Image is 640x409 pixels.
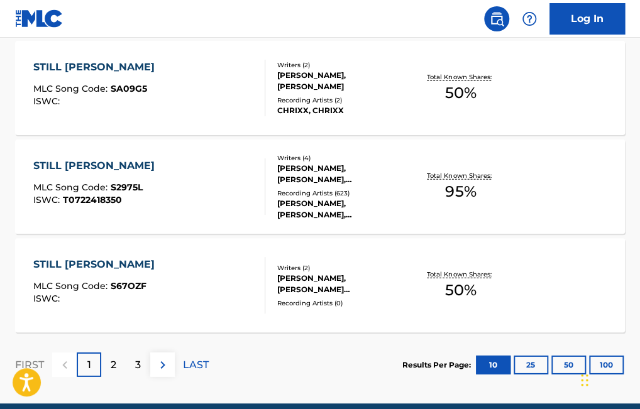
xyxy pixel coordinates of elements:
span: 95 % [445,180,476,203]
span: SA09G5 [111,83,147,94]
p: Results Per Page: [402,359,474,371]
a: STILL [PERSON_NAME]MLC Song Code:SA09G5ISWC:Writers (2)[PERSON_NAME], [PERSON_NAME]Recording Arti... [15,41,625,135]
div: [PERSON_NAME], [PERSON_NAME], [PERSON_NAME], [PERSON_NAME] [277,163,410,185]
span: 50 % [445,82,477,104]
div: [PERSON_NAME], [PERSON_NAME] [PERSON_NAME] [277,273,410,295]
p: Total Known Shares: [427,72,494,82]
div: Writers ( 2 ) [277,60,410,70]
div: Recording Artists ( 623 ) [277,188,410,198]
div: STILL [PERSON_NAME] [33,257,161,272]
p: LAST [183,357,209,373]
span: ISWC : [33,194,63,205]
span: MLC Song Code : [33,280,111,292]
div: [PERSON_NAME], [PERSON_NAME], [PERSON_NAME], [PERSON_NAME]|[PERSON_NAME]|[PERSON_NAME], [PERSON_N... [277,198,410,221]
span: 50 % [445,279,477,302]
img: MLC Logo [15,9,63,28]
div: Recording Artists ( 2 ) [277,95,410,105]
img: help [522,11,537,26]
p: 2 [111,357,116,373]
p: 1 [87,357,91,373]
span: ISWC : [33,293,63,304]
p: FIRST [15,357,44,373]
p: Total Known Shares: [427,171,494,180]
span: MLC Song Code : [33,83,111,94]
span: T0722418350 [63,194,122,205]
a: Log In [549,3,625,35]
div: Recording Artists ( 0 ) [277,298,410,308]
div: Help [517,6,542,31]
div: STILL [PERSON_NAME] [33,158,161,173]
div: [PERSON_NAME], [PERSON_NAME] [277,70,410,92]
span: ISWC : [33,95,63,107]
img: search [489,11,504,26]
button: 10 [476,356,510,374]
div: CHRIXX, CHRIXX [277,105,410,116]
a: STILL [PERSON_NAME]MLC Song Code:S2975LISWC:T0722418350Writers (4)[PERSON_NAME], [PERSON_NAME], [... [15,139,625,234]
button: 25 [514,356,548,374]
span: S2975L [111,182,143,193]
img: right [155,357,170,373]
span: S67OZF [111,280,146,292]
span: MLC Song Code : [33,182,111,193]
a: STILL [PERSON_NAME]MLC Song Code:S67OZFISWC:Writers (2)[PERSON_NAME], [PERSON_NAME] [PERSON_NAME]... [15,238,625,332]
div: Writers ( 2 ) [277,263,410,273]
p: 3 [135,357,141,373]
iframe: Chat Widget [577,349,640,409]
div: Drag [581,361,588,399]
p: Total Known Shares: [427,270,494,279]
div: Writers ( 4 ) [277,153,410,163]
a: Public Search [484,6,509,31]
button: 50 [551,356,586,374]
div: STILL [PERSON_NAME] [33,60,161,75]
